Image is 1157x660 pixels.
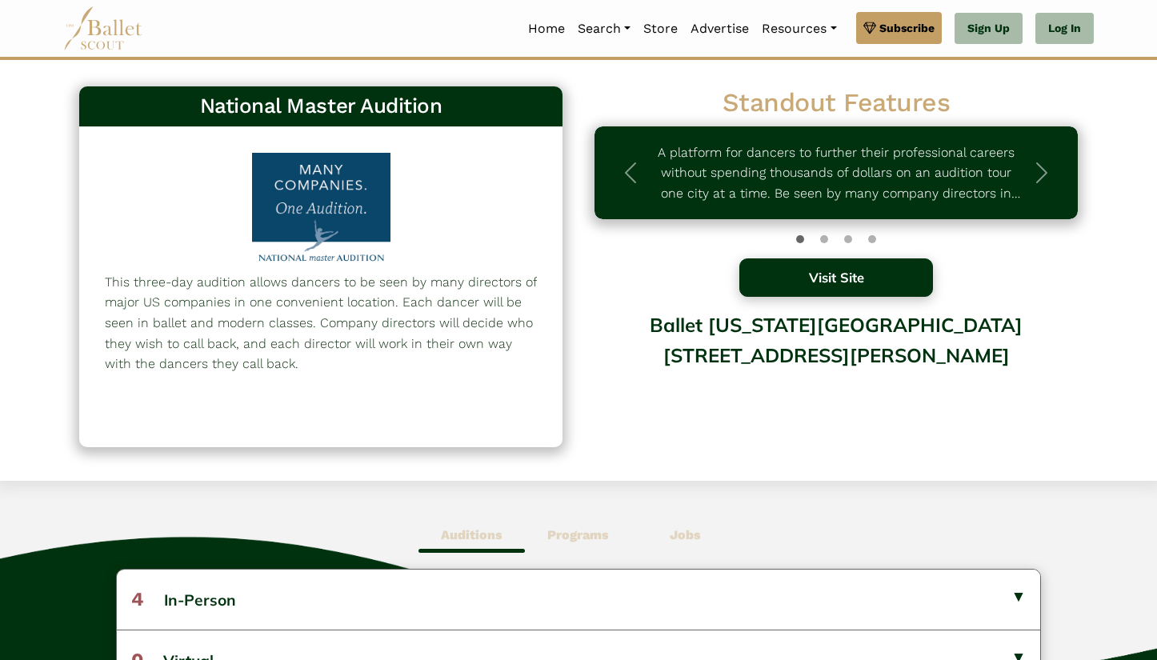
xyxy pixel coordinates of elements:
[820,227,828,251] button: Slide 1
[441,527,502,542] b: Auditions
[670,527,701,542] b: Jobs
[863,19,876,37] img: gem.svg
[739,258,933,297] button: Visit Site
[547,527,609,542] b: Programs
[879,19,935,37] span: Subscribe
[856,12,942,44] a: Subscribe
[571,12,637,46] a: Search
[522,12,571,46] a: Home
[92,93,550,120] h3: National Master Audition
[844,227,852,251] button: Slide 2
[755,12,843,46] a: Resources
[796,227,804,251] button: Slide 0
[868,227,876,251] button: Slide 3
[955,13,1023,45] a: Sign Up
[651,142,1022,204] p: A platform for dancers to further their professional careers without spending thousands of dollar...
[105,272,537,374] p: This three-day audition allows dancers to be seen by many directors of major US companies in one ...
[1035,13,1094,45] a: Log In
[595,86,1078,120] h2: Standout Features
[637,12,684,46] a: Store
[684,12,755,46] a: Advertise
[595,302,1078,430] div: Ballet [US_STATE][GEOGRAPHIC_DATA][STREET_ADDRESS][PERSON_NAME]
[117,570,1041,629] button: 4In-Person
[131,588,144,610] span: 4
